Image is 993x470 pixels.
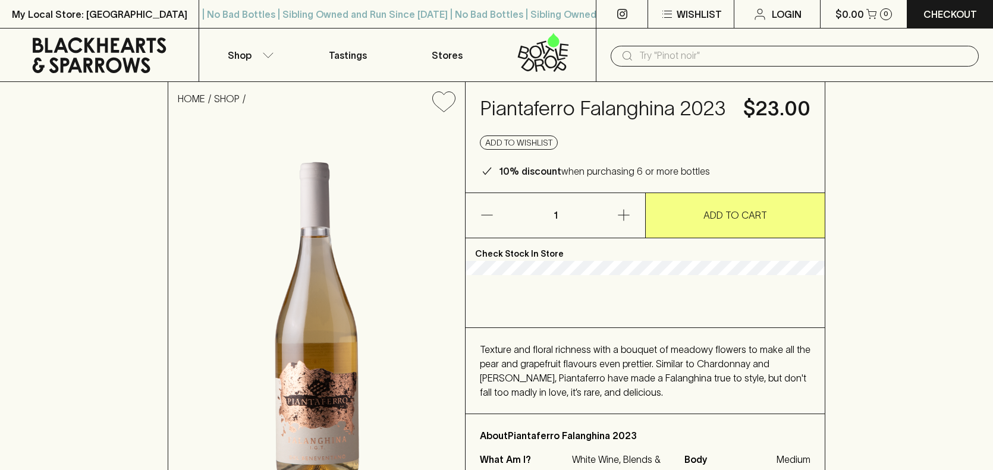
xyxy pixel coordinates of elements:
a: Tastings [298,29,398,81]
p: Login [772,7,802,21]
a: Stores [398,29,497,81]
p: Tastings [329,48,367,62]
span: Texture and floral richness with a bouquet of meadowy flowers to make all the pear and grapefruit... [480,344,810,398]
p: Check Stock In Store [466,238,825,261]
a: HOME [178,93,205,104]
p: About Piantaferro Falanghina 2023 [480,428,810,443]
p: 1 [541,193,570,238]
h4: Piantaferro Falanghina 2023 [480,96,729,121]
p: ADD TO CART [703,208,767,222]
button: Add to wishlist [480,135,558,150]
p: Checkout [923,7,977,21]
span: Body [684,452,774,466]
p: Stores [432,48,463,62]
a: SHOP [214,93,240,104]
p: when purchasing 6 or more bottles [499,164,710,178]
h4: $23.00 [743,96,810,121]
p: Wishlist [677,7,722,21]
b: 10% discount [499,166,561,176]
p: 0 [884,11,888,17]
input: Try "Pinot noir" [639,46,969,65]
p: Shop [228,48,252,62]
button: Shop [199,29,298,81]
span: Medium [777,452,810,466]
button: ADD TO CART [646,193,825,238]
p: $0.00 [835,7,864,21]
button: Add to wishlist [428,87,460,117]
p: My Local Store: [GEOGRAPHIC_DATA] [12,7,187,21]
